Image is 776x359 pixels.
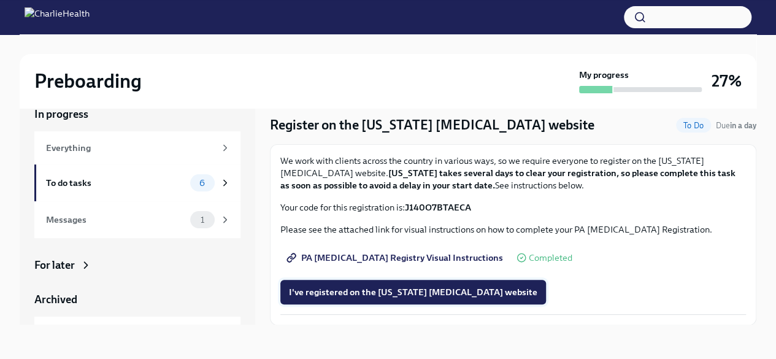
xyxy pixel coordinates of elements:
[34,201,240,238] a: Messages1
[289,286,537,298] span: I've registered on the [US_STATE] [MEDICAL_DATA] website
[34,69,142,93] h2: Preboarding
[289,252,503,264] span: PA [MEDICAL_DATA] Registry Visual Instructions
[730,121,756,130] strong: in a day
[34,258,75,272] div: For later
[34,131,240,164] a: Everything
[25,7,90,27] img: CharlieHealth
[34,258,240,272] a: For later
[46,176,185,190] div: To do tasks
[280,168,736,191] strong: [US_STATE] takes several days to clear your registration, so please complete this task as soon as...
[280,223,746,236] p: Please see the attached link for visual instructions on how to complete your PA [MEDICAL_DATA] Re...
[280,155,746,191] p: We work with clients across the country in various ways, so we require everyone to register on th...
[34,292,240,307] a: Archived
[280,201,746,214] p: Your code for this registration is:
[270,116,594,134] h4: Register on the [US_STATE] [MEDICAL_DATA] website
[193,215,212,225] span: 1
[716,121,756,130] span: Due
[280,245,512,270] a: PA [MEDICAL_DATA] Registry Visual Instructions
[579,69,629,81] strong: My progress
[712,70,742,92] h3: 27%
[46,213,185,226] div: Messages
[34,164,240,201] a: To do tasks6
[716,120,756,131] span: August 24th, 2025 09:00
[529,253,572,263] span: Completed
[405,202,471,213] strong: J140O7BTAECA
[676,121,711,130] span: To Do
[46,141,215,155] div: Everything
[34,107,240,122] a: In progress
[192,179,212,188] span: 6
[280,280,546,304] button: I've registered on the [US_STATE] [MEDICAL_DATA] website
